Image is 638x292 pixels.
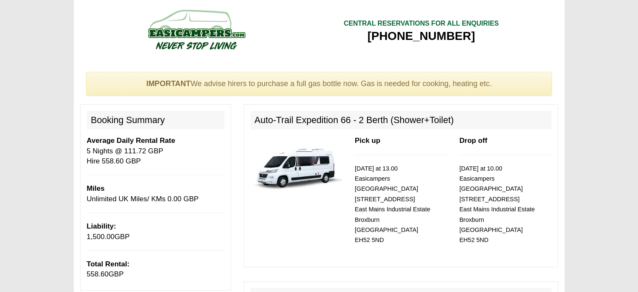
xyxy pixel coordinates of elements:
h2: Booking Summary [87,111,224,129]
small: [DATE] at 13.00 Easicampers [GEOGRAPHIC_DATA] [STREET_ADDRESS] East Mains Industrial Estate Broxb... [355,165,430,244]
div: CENTRAL RESERVATIONS FOR ALL ENQUIRIES [344,19,499,29]
img: 339.jpg [250,136,342,195]
b: Miles [87,184,105,192]
span: 558.60 [87,270,109,278]
b: Average Daily Rental Rate [87,137,175,145]
b: Total Rental: [87,260,130,268]
small: [DATE] at 10.00 Easicampers [GEOGRAPHIC_DATA] [STREET_ADDRESS] East Mains Industrial Estate Broxb... [459,165,535,244]
p: GBP [87,259,224,280]
b: Drop off [459,137,487,145]
p: GBP [87,221,224,242]
p: 5 Nights @ 111.72 GBP Hire 558.60 GBP [87,136,224,166]
div: We advise hirers to purchase a full gas bottle now. Gas is needed for cooking, heating etc. [86,72,552,96]
strong: IMPORTANT [146,79,191,88]
img: campers-checkout-logo.png [117,6,276,53]
span: 1,500.00 [87,233,115,241]
h2: Auto-Trail Expedition 66 - 2 Berth (Shower+Toilet) [250,111,552,129]
p: Unlimited UK Miles/ KMs 0.00 GBP [87,184,224,204]
div: [PHONE_NUMBER] [344,29,499,44]
b: Pick up [355,137,380,145]
b: Liability: [87,222,116,230]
